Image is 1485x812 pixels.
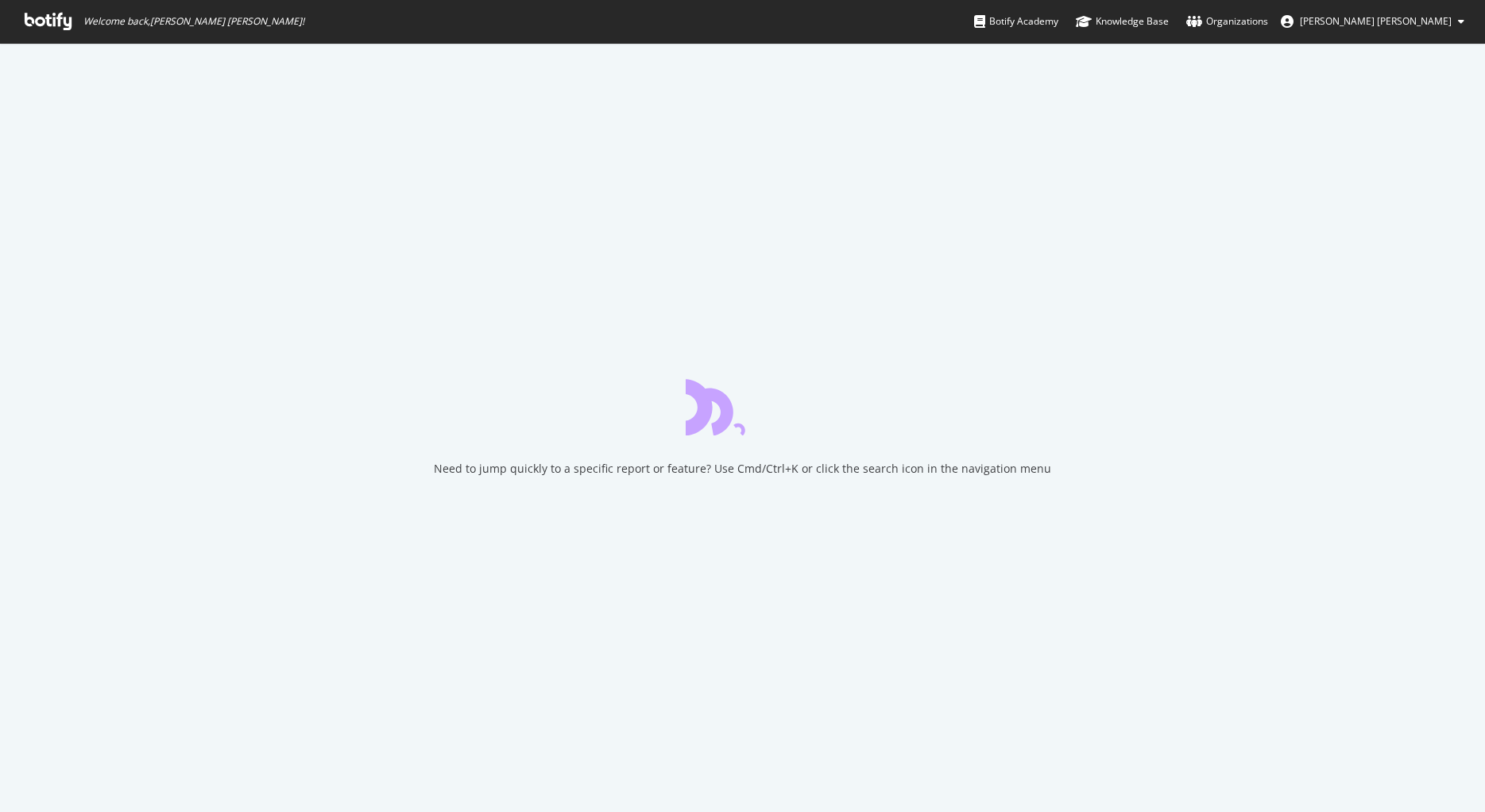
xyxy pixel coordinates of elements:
[83,15,304,28] span: Welcome back, [PERSON_NAME] [PERSON_NAME] !
[1186,14,1268,29] div: Organizations
[974,14,1058,29] div: Botify Academy
[686,378,800,435] div: animation
[1300,14,1452,28] span: Diana de Vargas Soler
[434,461,1051,477] div: Need to jump quickly to a specific report or feature? Use Cmd/Ctrl+K or click the search icon in ...
[1076,14,1169,29] div: Knowledge Base
[1268,9,1477,34] button: [PERSON_NAME] [PERSON_NAME]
